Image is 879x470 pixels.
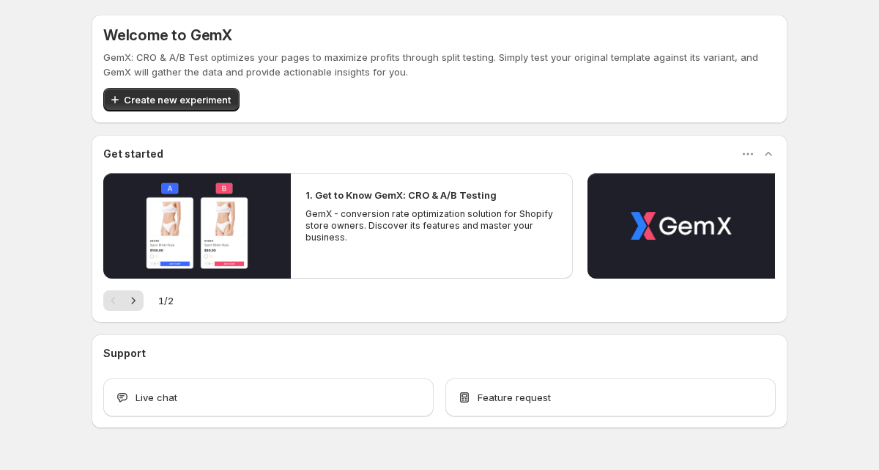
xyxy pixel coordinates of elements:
span: Create new experiment [124,92,231,107]
h5: Welcome to GemX [103,26,232,44]
h2: 1. Get to Know GemX: CRO & A/B Testing [305,188,497,202]
span: 1 / 2 [158,293,174,308]
nav: Pagination [103,290,144,311]
button: Play video [587,173,775,279]
p: GemX: CRO & A/B Test optimizes your pages to maximize profits through split testing. Simply test ... [103,50,776,79]
span: Live chat [136,390,177,405]
h3: Support [103,346,146,361]
button: Create new experiment [103,88,240,111]
span: Feature request [478,390,551,405]
button: Next [123,290,144,311]
h3: Get started [103,147,163,161]
p: GemX - conversion rate optimization solution for Shopify store owners. Discover its features and ... [305,208,557,243]
button: Play video [103,173,291,279]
